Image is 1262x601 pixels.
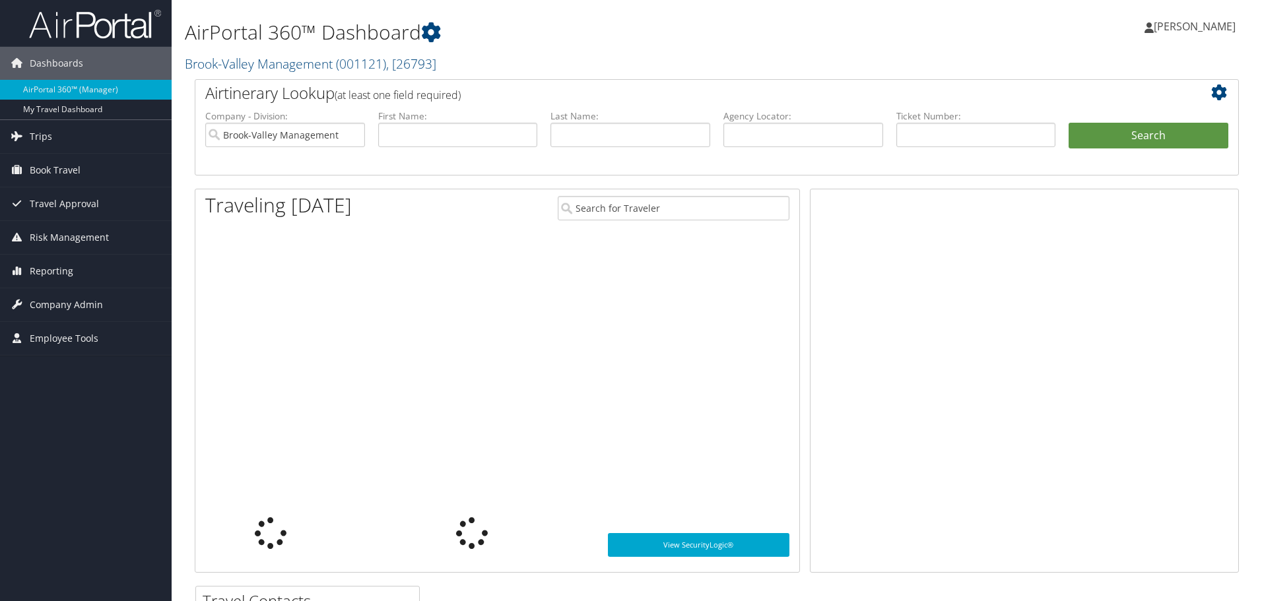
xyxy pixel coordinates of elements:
[30,187,99,220] span: Travel Approval
[1145,7,1249,46] a: [PERSON_NAME]
[723,110,883,123] label: Agency Locator:
[386,55,436,73] span: , [ 26793 ]
[378,110,538,123] label: First Name:
[30,154,81,187] span: Book Travel
[29,9,161,40] img: airportal-logo.png
[185,55,436,73] a: Brook-Valley Management
[205,82,1141,104] h2: Airtinerary Lookup
[608,533,789,557] a: View SecurityLogic®
[1069,123,1228,149] button: Search
[30,255,73,288] span: Reporting
[205,191,352,219] h1: Traveling [DATE]
[558,196,789,220] input: Search for Traveler
[1154,19,1236,34] span: [PERSON_NAME]
[30,288,103,321] span: Company Admin
[335,88,461,102] span: (at least one field required)
[30,322,98,355] span: Employee Tools
[550,110,710,123] label: Last Name:
[336,55,386,73] span: ( 001121 )
[896,110,1056,123] label: Ticket Number:
[30,120,52,153] span: Trips
[30,47,83,80] span: Dashboards
[30,221,109,254] span: Risk Management
[205,110,365,123] label: Company - Division:
[185,18,894,46] h1: AirPortal 360™ Dashboard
